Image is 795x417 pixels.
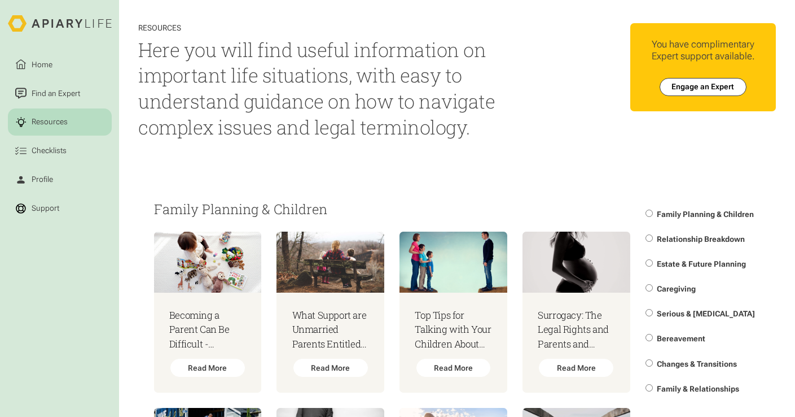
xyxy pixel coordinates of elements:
[645,234,653,242] input: Relationship Breakdown
[657,284,696,293] span: Caregiving
[657,259,746,268] span: Estate & Future Planning
[8,137,112,164] a: Checklists
[657,334,705,343] span: Bereavement
[30,88,82,99] div: Find an Expert
[645,284,653,292] input: Caregiving
[645,309,653,316] input: Serious & [MEDICAL_DATA]
[645,334,653,341] input: Bereavement
[415,308,491,351] h3: Top Tips for Talking with Your Children About Separation and Divorce
[538,308,614,351] h3: Surrogacy: The Legal Rights and Parents and Surrogates Explained
[30,174,55,185] div: Profile
[8,51,112,78] a: Home
[522,232,630,392] a: Surrogacy: The Legal Rights and Parents and Surrogates ExplainedRead More
[8,80,112,107] a: Find an Expert
[8,166,112,193] a: Profile
[399,232,507,392] a: Top Tips for Talking with Your Children About Separation and DivorceRead More
[30,59,55,70] div: Home
[8,108,112,136] a: Resources
[170,359,245,377] div: Read More
[30,145,69,157] div: Checklists
[645,359,653,367] input: Changes & Transitions
[30,203,62,214] div: Support
[638,38,768,63] div: You have complimentary Expert support available.
[169,308,246,351] h3: Becoming a Parent Can Be Difficult - Resources for New Parents
[645,259,653,267] input: Estate & Future Planning
[645,210,653,217] input: Family Planning & Children
[416,359,491,377] div: Read More
[30,116,70,128] div: Resources
[660,78,746,97] a: Engage an Expert
[138,37,507,141] h1: Here you will find useful information on important life situations, with easy to understand guida...
[154,202,630,216] h2: Family Planning & Children
[657,309,755,318] span: Serious & [MEDICAL_DATA]
[657,234,745,244] span: Relationship Breakdown
[539,359,613,377] div: Read More
[292,308,369,351] h3: What Support are Unmarried Parents Entitled To?
[276,232,384,392] a: What Support are Unmarried Parents Entitled To?Read More
[657,359,737,368] span: Changes & Transitions
[657,384,739,393] span: Family & Relationships
[293,359,368,377] div: Read More
[657,210,754,219] span: Family Planning & Children
[8,195,112,222] a: Support
[138,23,507,33] div: Resources
[154,232,262,392] a: Becoming a Parent Can Be Difficult - Resources for New ParentsRead More
[645,384,653,392] input: Family & Relationships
